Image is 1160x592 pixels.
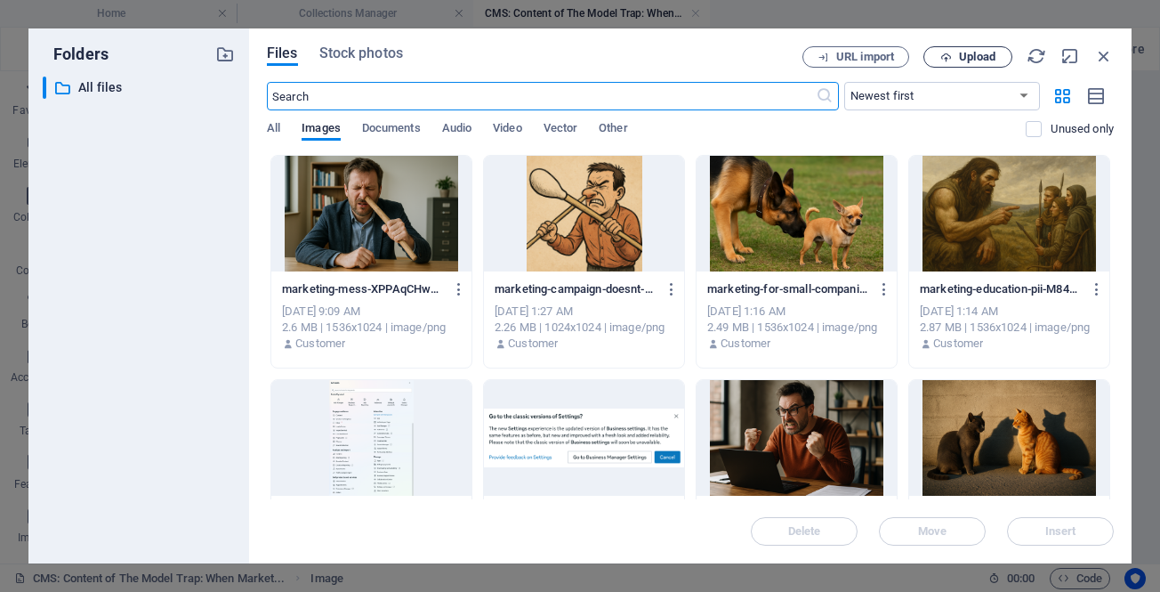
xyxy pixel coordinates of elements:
span: Other [599,118,627,142]
span: Images [302,118,341,142]
span: Upload [959,52,995,62]
div: [DATE] 9:09 AM [282,304,461,320]
p: marketing-campaign-doesnt-fit-zxzSw4O-sIBZmJj9eZFiYg.png [495,281,657,297]
p: marketing-mess-XPPAqCHwFzxi1VxtGEQLFw.png [282,281,444,297]
div: [DATE] 1:16 AM [707,304,886,320]
span: Vector [544,118,578,142]
span: Files [267,43,298,64]
i: Close [1094,46,1114,66]
button: Upload [923,46,1012,68]
div: ​ [43,77,46,99]
span: Audio [442,118,471,142]
input: Search [267,82,816,110]
div: [DATE] 1:27 AM [495,304,673,320]
div: 2.6 MB | 1536x1024 | image/png [282,320,461,336]
span: All [267,118,280,142]
div: [DATE] 1:14 AM [920,304,1099,320]
p: Customer [508,336,558,352]
p: marketing-for-small-companies-a-PJOC3P3YHT-aSoStYGfw.png [707,281,869,297]
p: Folders [43,43,109,66]
i: Minimize [1060,46,1080,66]
button: URL import [802,46,909,68]
p: Displays only files that are not in use on the website. Files added during this session can still... [1051,121,1114,137]
span: Video [493,118,521,142]
i: Reload [1027,46,1046,66]
span: URL import [836,52,894,62]
p: Customer [295,336,345,352]
span: Documents [362,118,421,142]
div: 2.49 MB | 1536x1024 | image/png [707,320,886,336]
div: 2.87 MB | 1536x1024 | image/png [920,320,1099,336]
i: Create new folder [215,45,235,64]
p: All files [78,77,202,98]
p: Customer [933,336,983,352]
p: marketing-education-pii-M84o6WUlRIK1qUoUbA.png [920,281,1082,297]
div: 2.26 MB | 1024x1024 | image/png [495,320,673,336]
span: Stock photos [319,43,403,64]
p: Customer [721,336,770,352]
